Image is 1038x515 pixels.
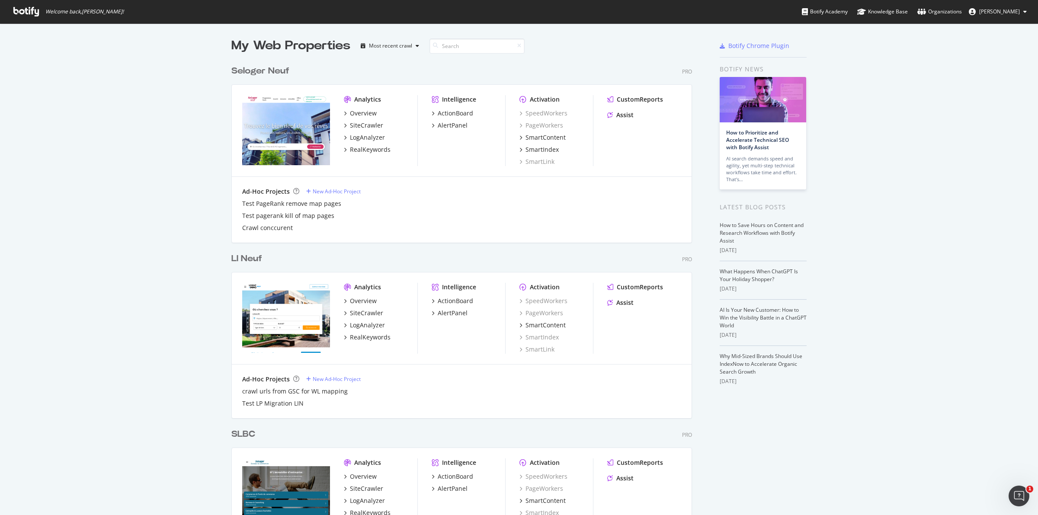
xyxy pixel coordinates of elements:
div: PageWorkers [519,121,563,130]
div: Analytics [354,283,381,291]
div: Analytics [354,458,381,467]
img: neuf.logic-immo.com [242,283,330,353]
div: CustomReports [617,458,663,467]
a: Test pagerank kill of map pages [242,211,334,220]
a: New Ad-Hoc Project [306,188,361,195]
div: ActionBoard [438,472,473,481]
div: CustomReports [617,283,663,291]
div: Organizations [917,7,962,16]
a: Botify Chrome Plugin [720,42,789,50]
a: Seloger Neuf [231,65,293,77]
img: selogerneuf.com [242,95,330,165]
div: SiteCrawler [350,484,383,493]
div: ActionBoard [438,297,473,305]
div: Latest Blog Posts [720,202,807,212]
div: SmartContent [525,496,566,505]
div: CustomReports [617,95,663,104]
a: crawl urls from GSC for WL mapping [242,387,348,396]
a: SmartIndex [519,333,559,342]
div: LogAnalyzer [350,321,385,329]
div: SiteCrawler [350,309,383,317]
a: CustomReports [607,95,663,104]
a: Test PageRank remove map pages [242,199,341,208]
a: RealKeywords [344,145,391,154]
div: Overview [350,109,377,118]
div: Assist [616,474,634,483]
a: Overview [344,109,377,118]
a: Test LP Migration LIN [242,399,304,408]
div: Pro [682,431,692,438]
div: Botify news [720,64,807,74]
div: Knowledge Base [857,7,908,16]
div: AI search demands speed and agility, yet multi-step technical workflows take time and effort. Tha... [726,155,800,183]
img: How to Prioritize and Accelerate Technical SEO with Botify Assist [720,77,806,122]
div: RealKeywords [350,145,391,154]
div: [DATE] [720,285,807,293]
div: SpeedWorkers [519,297,567,305]
a: Assist [607,111,634,119]
a: SmartContent [519,133,566,142]
a: AI Is Your New Customer: How to Win the Visibility Battle in a ChatGPT World [720,306,807,329]
div: Assist [616,298,634,307]
div: Activation [530,283,560,291]
input: Search [429,38,525,54]
div: Seloger Neuf [231,65,289,77]
a: AlertPanel [432,121,468,130]
div: [DATE] [720,377,807,385]
div: [DATE] [720,331,807,339]
div: Crawl conccurent [242,224,293,232]
a: SmartLink [519,345,554,354]
button: Most recent crawl [357,39,423,53]
a: How to Save Hours on Content and Research Workflows with Botify Assist [720,221,804,244]
div: Intelligence [442,458,476,467]
a: Overview [344,297,377,305]
a: LogAnalyzer [344,321,385,329]
div: Overview [350,472,377,481]
div: Botify Academy [802,7,848,16]
div: SmartContent [525,133,566,142]
div: Ad-Hoc Projects [242,375,290,384]
span: Yannick Laurent [979,8,1020,15]
a: AlertPanel [432,484,468,493]
div: Botify Chrome Plugin [728,42,789,50]
a: PageWorkers [519,309,563,317]
div: AlertPanel [438,121,468,130]
div: SmartLink [519,157,554,166]
a: Assist [607,474,634,483]
button: [PERSON_NAME] [962,5,1034,19]
a: SLBC [231,428,259,441]
iframe: Intercom live chat [1009,486,1029,506]
div: Analytics [354,95,381,104]
div: Activation [530,95,560,104]
div: Ad-Hoc Projects [242,187,290,196]
a: Why Mid-Sized Brands Should Use IndexNow to Accelerate Organic Search Growth [720,352,802,375]
div: Most recent crawl [369,43,412,48]
a: ActionBoard [432,297,473,305]
div: SLBC [231,428,255,441]
div: ActionBoard [438,109,473,118]
div: LogAnalyzer [350,496,385,505]
span: 1 [1026,486,1033,493]
a: PageWorkers [519,484,563,493]
a: Overview [344,472,377,481]
a: RealKeywords [344,333,391,342]
a: SpeedWorkers [519,109,567,118]
div: My Web Properties [231,37,350,54]
a: ActionBoard [432,109,473,118]
div: LogAnalyzer [350,133,385,142]
div: SmartContent [525,321,566,329]
a: LogAnalyzer [344,133,385,142]
div: Intelligence [442,283,476,291]
div: [DATE] [720,246,807,254]
a: What Happens When ChatGPT Is Your Holiday Shopper? [720,268,798,283]
span: Welcome back, [PERSON_NAME] ! [45,8,124,15]
a: SpeedWorkers [519,472,567,481]
a: SiteCrawler [344,484,383,493]
a: CustomReports [607,458,663,467]
a: SmartContent [519,496,566,505]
